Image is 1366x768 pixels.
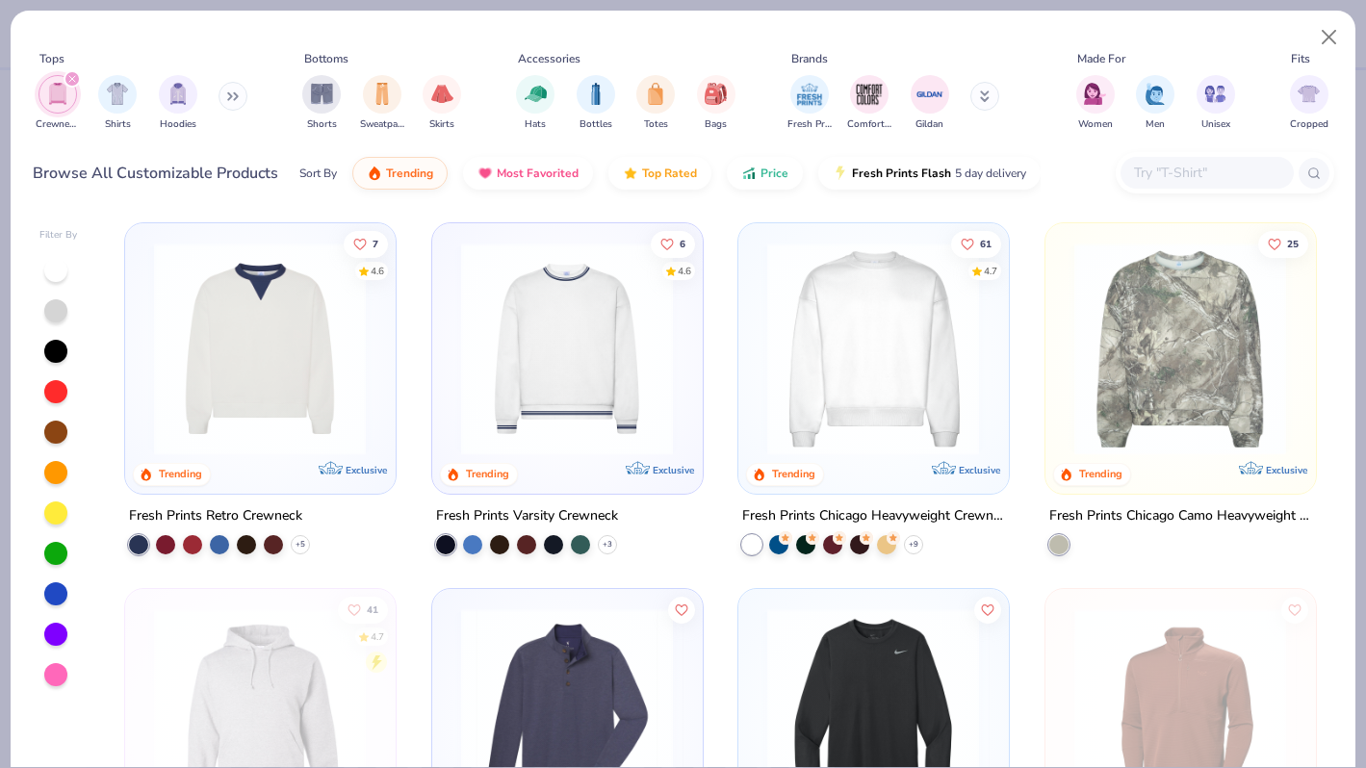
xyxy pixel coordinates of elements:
div: 4.7 [371,629,384,644]
span: Crewnecks [36,117,80,132]
div: filter for Gildan [911,75,949,132]
div: Tops [39,50,64,67]
img: Unisex Image [1204,83,1226,105]
img: TopRated.gif [623,166,638,181]
div: filter for Bags [697,75,735,132]
img: b6dde052-8961-424d-8094-bd09ce92eca4 [683,243,914,455]
img: Fresh Prints Image [795,80,824,109]
div: filter for Totes [636,75,675,132]
input: Try "T-Shirt" [1132,162,1280,184]
div: filter for Women [1076,75,1115,132]
button: filter button [1290,75,1328,132]
div: filter for Bottles [577,75,615,132]
span: Top Rated [642,166,697,181]
img: trending.gif [367,166,382,181]
img: Comfort Colors Image [855,80,884,109]
button: filter button [1136,75,1174,132]
span: 6 [680,239,685,248]
button: filter button [360,75,404,132]
button: filter button [36,75,80,132]
div: Brands [791,50,828,67]
img: Hoodies Image [168,83,189,105]
div: Fresh Prints Retro Crewneck [129,503,302,527]
img: flash.gif [833,166,848,181]
button: filter button [787,75,832,132]
span: 5 day delivery [955,163,1026,185]
button: filter button [159,75,197,132]
span: Exclusive [1265,463,1306,475]
button: Like [974,596,1001,623]
div: filter for Unisex [1197,75,1235,132]
span: Trending [386,166,433,181]
span: Fresh Prints Flash [852,166,951,181]
button: Like [1281,596,1308,623]
span: + 9 [909,538,918,550]
button: filter button [697,75,735,132]
div: Fresh Prints Chicago Heavyweight Crewneck [742,503,1005,527]
span: 41 [367,604,378,614]
span: Fresh Prints [787,117,832,132]
button: Top Rated [608,157,711,190]
img: d9105e28-ed75-4fdd-addc-8b592ef863ea [1065,243,1296,455]
img: 1358499d-a160-429c-9f1e-ad7a3dc244c9 [758,243,989,455]
span: Exclusive [346,463,387,475]
div: Fresh Prints Chicago Camo Heavyweight Crewneck [1049,503,1312,527]
span: Totes [644,117,668,132]
button: filter button [911,75,949,132]
span: Comfort Colors [847,117,891,132]
span: Exclusive [652,463,693,475]
button: filter button [1076,75,1115,132]
div: filter for Hats [516,75,554,132]
button: filter button [516,75,554,132]
button: Like [344,230,388,257]
div: 4.6 [371,264,384,278]
div: filter for Hoodies [159,75,197,132]
span: + 5 [296,538,305,550]
span: Gildan [915,117,943,132]
button: filter button [847,75,891,132]
div: Browse All Customizable Products [33,162,278,185]
div: Sort By [299,165,337,182]
img: Women Image [1084,83,1106,105]
button: Fresh Prints Flash5 day delivery [818,157,1041,190]
img: Men Image [1145,83,1166,105]
span: Sweatpants [360,117,404,132]
img: Sweatpants Image [372,83,393,105]
button: Like [651,230,695,257]
button: Price [727,157,803,190]
span: Shirts [105,117,131,132]
div: filter for Shorts [302,75,341,132]
img: 4d4398e1-a86f-4e3e-85fd-b9623566810e [451,243,683,455]
img: Hats Image [525,83,547,105]
div: filter for Fresh Prints [787,75,832,132]
span: Cropped [1290,117,1328,132]
span: 25 [1287,239,1299,248]
span: Shorts [307,117,337,132]
div: filter for Comfort Colors [847,75,891,132]
div: filter for Shirts [98,75,137,132]
button: filter button [1197,75,1235,132]
button: Most Favorited [463,157,593,190]
span: Bottles [580,117,612,132]
button: Like [1258,230,1308,257]
button: Like [668,596,695,623]
button: Like [338,596,388,623]
span: Bags [705,117,727,132]
span: Men [1146,117,1165,132]
span: 61 [980,239,992,248]
img: Gildan Image [915,80,944,109]
button: Trending [352,157,448,190]
div: 4.7 [984,264,997,278]
img: Bottles Image [585,83,606,105]
img: Skirts Image [431,83,453,105]
span: Unisex [1201,117,1230,132]
span: Skirts [429,117,454,132]
button: Like [951,230,1001,257]
div: Fits [1291,50,1310,67]
span: Hoodies [160,117,196,132]
img: Bags Image [705,83,726,105]
button: filter button [302,75,341,132]
div: filter for Skirts [423,75,461,132]
span: 7 [373,239,378,248]
button: filter button [423,75,461,132]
